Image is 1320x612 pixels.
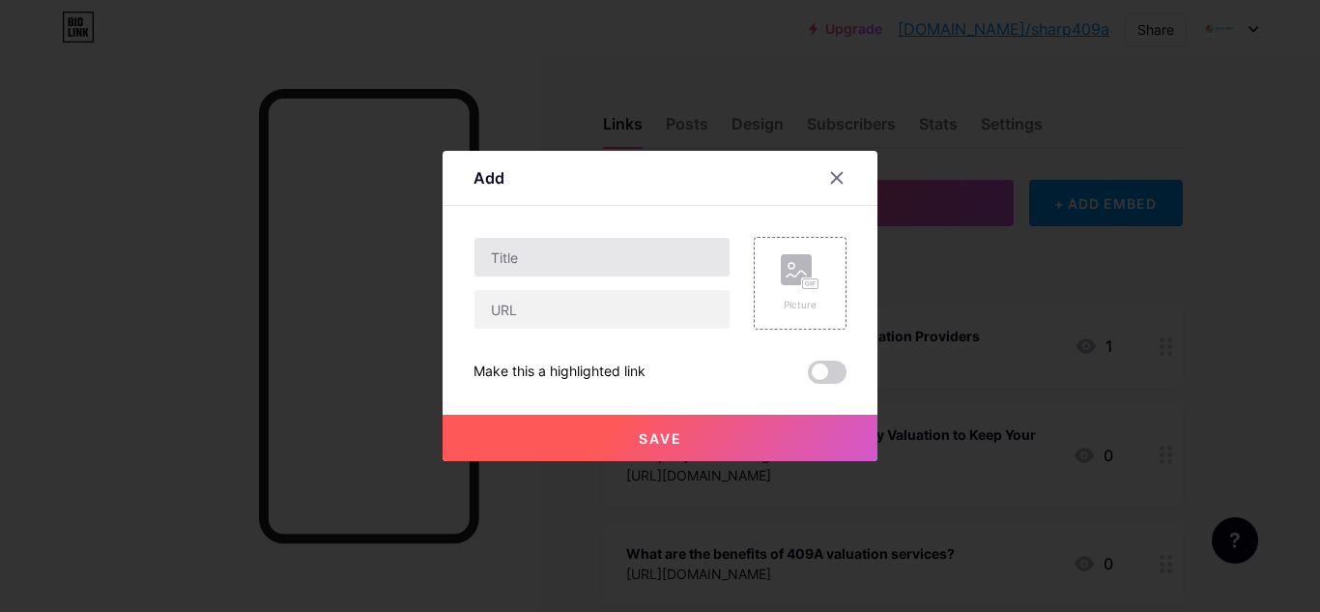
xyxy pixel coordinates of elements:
[474,290,730,329] input: URL
[443,415,877,461] button: Save
[639,430,682,447] span: Save
[473,361,646,384] div: Make this a highlighted link
[473,166,504,189] div: Add
[474,238,730,277] input: Title
[781,298,819,312] div: Picture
